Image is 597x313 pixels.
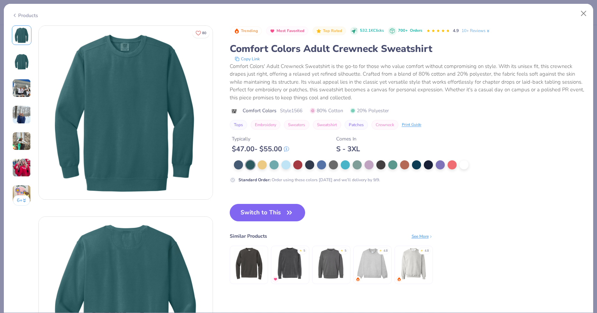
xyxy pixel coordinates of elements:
[273,247,307,280] img: Independent Trading Co. Heavyweight Pigment-Dyed Sweatshirt
[202,31,206,35] span: 80
[12,79,31,98] img: User generated content
[230,26,262,36] button: Badge Button
[462,28,491,34] a: 10+ Reviews
[12,105,31,124] img: User generated content
[345,249,346,253] div: 5
[577,7,590,20] button: Close
[350,107,389,114] span: 20% Polyester
[299,249,302,251] div: ★
[233,55,262,62] button: copy to clipboard
[230,120,247,130] button: Tops
[273,277,278,281] img: MostFav.gif
[238,177,271,183] strong: Standard Order :
[397,277,401,281] img: trending.gif
[345,120,368,130] button: Patches
[402,122,421,128] div: Print Guide
[12,132,31,151] img: User generated content
[12,158,31,177] img: User generated content
[420,249,423,251] div: ★
[241,29,258,33] span: Trending
[303,249,305,253] div: 5
[379,249,382,251] div: ★
[284,120,309,130] button: Sweaters
[312,26,346,36] button: Badge Button
[336,135,360,143] div: Comes In
[315,247,348,280] img: Adidas Fleece Crewneck Sweatshirt
[397,247,430,280] img: Gildan Adult Heavy Blend Adult 8 Oz. 50/50 Fleece Crew
[270,28,275,34] img: Most Favorited sort
[238,177,380,183] div: Order using these colors [DATE] and we’ll delivery by 9/9.
[383,249,388,253] div: 4.8
[425,249,429,253] div: 4.8
[310,107,343,114] span: 80% Cotton
[234,28,239,34] img: Trending sort
[313,120,341,130] button: Sweatshirt
[232,135,289,143] div: Typically
[230,204,305,221] button: Switch to This
[230,62,585,102] div: Comfort Colors' Adult Crewneck Sweatshirt is the go-to for those who value comfort without compro...
[12,12,38,19] div: Products
[336,145,360,153] div: S - 3XL
[232,145,289,153] div: $ 47.00 - $ 55.00
[12,185,31,204] img: User generated content
[192,28,209,38] button: Like
[266,26,308,36] button: Badge Button
[426,25,450,37] div: 4.9 Stars
[316,28,322,34] img: Top Rated sort
[277,29,304,33] span: Most Favorited
[323,29,342,33] span: Top Rated
[251,120,280,130] button: Embroidery
[230,232,267,240] div: Similar Products
[232,247,265,280] img: New Era Heritage Fleece Pocket Crew
[412,233,433,239] div: See More
[280,107,302,114] span: Style 1566
[13,195,30,206] button: 6+
[360,28,384,34] span: 532.1K Clicks
[230,108,239,114] img: brand logo
[356,247,389,280] img: Fresh Prints Denver Mock Neck Heavyweight Sweatshirt
[230,42,585,55] div: Comfort Colors Adult Crewneck Sweatshirt
[356,277,360,281] img: trending.gif
[13,53,30,70] img: Back
[243,107,277,114] span: Comfort Colors
[39,26,213,199] img: Front
[453,28,459,33] span: 4.9
[340,249,343,251] div: ★
[13,27,30,44] img: Front
[410,28,422,33] span: Orders
[398,28,422,34] div: 700+
[371,120,398,130] button: Crewneck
